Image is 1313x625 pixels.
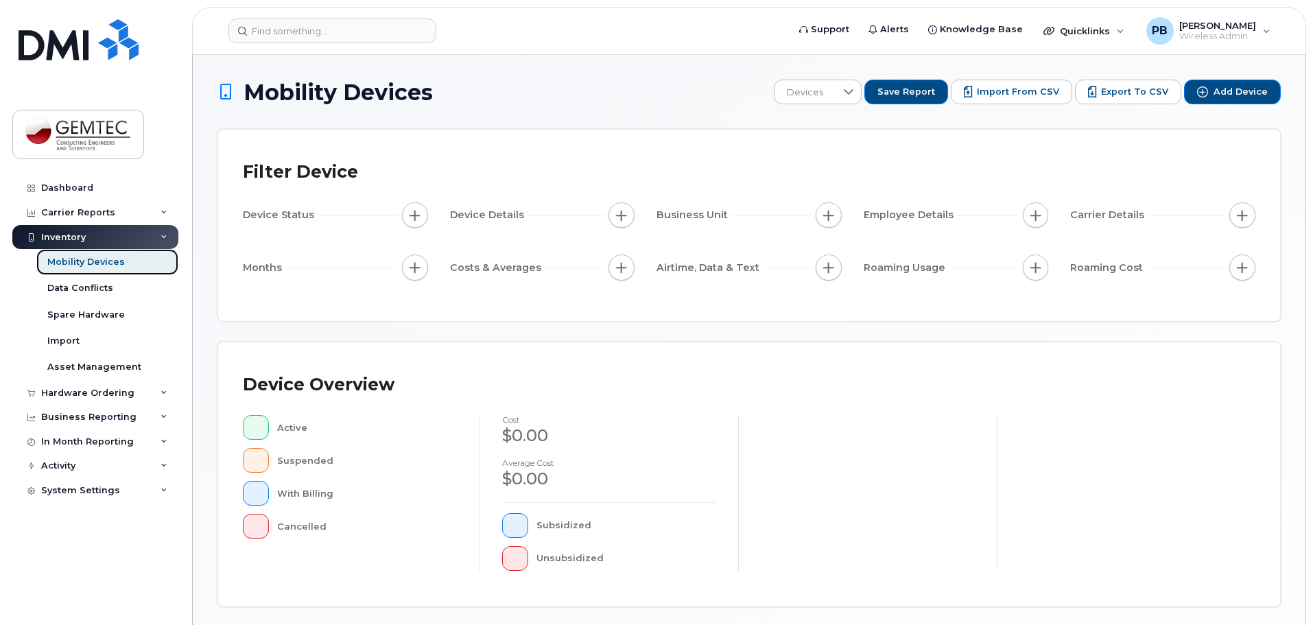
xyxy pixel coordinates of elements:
[877,86,935,98] span: Save Report
[536,513,717,538] div: Subsidized
[1214,86,1268,98] span: Add Device
[864,80,948,104] button: Save Report
[774,80,836,105] span: Devices
[1101,86,1168,98] span: Export to CSV
[243,367,394,403] div: Device Overview
[864,261,949,275] span: Roaming Usage
[1070,208,1148,222] span: Carrier Details
[656,261,764,275] span: Airtime, Data & Text
[243,261,286,275] span: Months
[450,208,528,222] span: Device Details
[277,415,458,440] div: Active
[502,424,716,447] div: $0.00
[502,458,716,467] h4: Average cost
[536,546,717,571] div: Unsubsidized
[450,261,545,275] span: Costs & Averages
[277,448,458,473] div: Suspended
[244,80,433,104] span: Mobility Devices
[502,415,716,424] h4: cost
[656,208,732,222] span: Business Unit
[977,86,1059,98] span: Import from CSV
[1075,80,1181,104] button: Export to CSV
[277,481,458,506] div: With Billing
[864,208,958,222] span: Employee Details
[951,80,1072,104] button: Import from CSV
[1184,80,1281,104] button: Add Device
[243,208,318,222] span: Device Status
[243,154,358,190] div: Filter Device
[277,514,458,539] div: Cancelled
[1070,261,1147,275] span: Roaming Cost
[502,467,716,491] div: $0.00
